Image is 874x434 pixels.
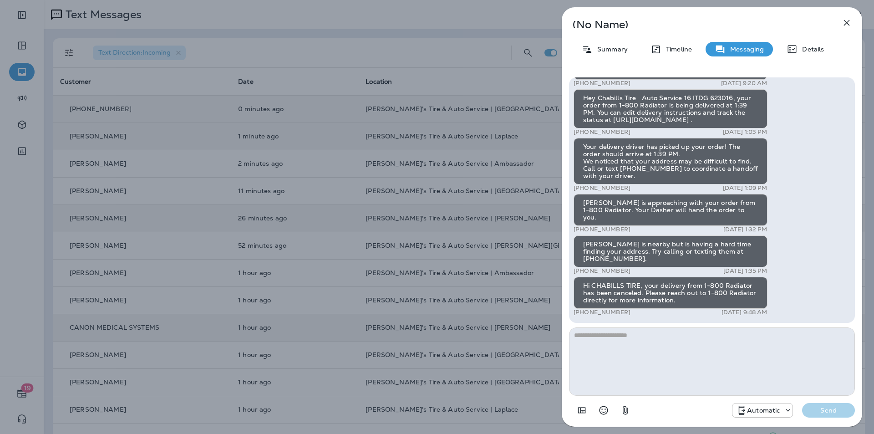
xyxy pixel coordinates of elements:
[747,407,780,414] p: Automatic
[574,235,767,267] div: [PERSON_NAME] is nearby but is having a hard time finding your address. Try calling or texting th...
[726,46,764,53] p: Messaging
[574,80,630,87] p: [PHONE_NUMBER]
[573,21,821,28] p: (No Name)
[574,184,630,192] p: [PHONE_NUMBER]
[723,267,767,275] p: [DATE] 1:35 PM
[574,138,767,184] div: Your delivery driver has picked up your order! The order should arrive at 1:39 PM. We noticed tha...
[721,80,767,87] p: [DATE] 9:20 AM
[573,401,591,419] button: Add in a premade template
[574,194,767,226] div: [PERSON_NAME] is approaching with your order from 1-800 Radiator. Your Dasher will hand the order...
[593,46,628,53] p: Summary
[574,128,630,136] p: [PHONE_NUMBER]
[574,277,767,309] div: Hi CHABILLS TIRE, your delivery from 1-800 Radiator has been canceled. Please reach out to 1-800 ...
[595,401,613,419] button: Select an emoji
[723,226,767,233] p: [DATE] 1:32 PM
[723,128,767,136] p: [DATE] 1:03 PM
[574,309,630,316] p: [PHONE_NUMBER]
[722,309,767,316] p: [DATE] 9:48 AM
[723,184,767,192] p: [DATE] 1:09 PM
[574,89,767,128] div: Hey Chabills Tire Auto Service 16 ITDG 623016, your order from 1-800 Radiator is being delivered ...
[798,46,824,53] p: Details
[574,226,630,233] p: [PHONE_NUMBER]
[661,46,692,53] p: Timeline
[574,267,630,275] p: [PHONE_NUMBER]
